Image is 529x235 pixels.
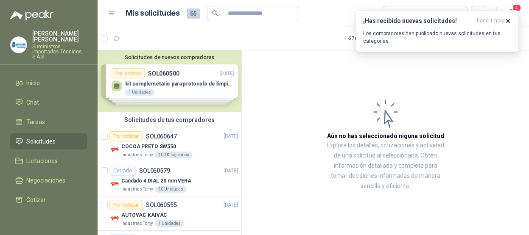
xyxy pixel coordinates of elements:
[146,202,177,208] p: SOL060555
[98,50,241,112] div: Solicitudes de nuevos compradoresPor cotizarSOL060500[DATE] kit complemetario para protocolo de l...
[26,195,46,205] span: Cotizar
[126,7,180,19] h1: Mis solicitudes
[327,131,444,141] h3: Aún no has seleccionado niguna solicitud
[10,114,87,130] a: Tareas
[10,133,87,149] a: Solicitudes
[155,152,193,158] div: 100 Kilogramos
[11,37,27,53] img: Company Logo
[26,156,58,166] span: Licitaciones
[121,152,153,158] p: Industrias Tomy
[388,9,406,18] div: Todas
[155,220,184,227] div: 1 Unidades
[109,200,143,210] div: Por cotizar
[101,54,238,60] button: Solicitudes de nuevos compradores
[26,98,39,107] span: Chat
[10,10,53,20] img: Logo peakr
[121,143,176,151] p: COCOA PRETO SW550
[10,75,87,91] a: Inicio
[98,128,241,162] a: Por cotizarSOL060647[DATE] Company LogoCOCOA PRETO SW550Industrias Tomy100 Kilogramos
[363,17,473,25] h3: ¡Has recibido nuevas solicitudes!
[344,32,394,45] div: 1 - 37 de 37
[212,10,218,16] span: search
[327,141,444,191] p: Explora los detalles, cotizaciones y actividad de una solicitud al seleccionarla. Obtén informaci...
[10,192,87,208] a: Cotizar
[32,30,87,42] p: [PERSON_NAME] [PERSON_NAME]
[26,78,40,88] span: Inicio
[356,10,519,52] button: ¡Has recibido nuevas solicitudes!hace 1 hora Los compradores han publicado nuevas solicitudes en ...
[121,220,153,227] p: Industrias Tomy
[32,44,87,59] p: Suministros Importados Técnicos S.A.S
[10,153,87,169] a: Licitaciones
[224,201,238,209] p: [DATE]
[121,177,191,185] p: Candado 4 DIAL 20 mm VERA
[10,172,87,188] a: Negociaciones
[146,133,177,139] p: SOL060647
[26,176,65,185] span: Negociaciones
[187,8,200,19] span: 65
[98,112,241,128] div: Solicitudes de tus compradores
[512,4,521,12] span: 4
[139,168,170,174] p: SOL060579
[26,117,45,127] span: Tareas
[121,186,153,193] p: Industrias Tomy
[10,94,87,111] a: Chat
[109,213,120,224] img: Company Logo
[224,133,238,141] p: [DATE]
[109,145,120,155] img: Company Logo
[109,131,143,141] div: Por cotizar
[26,137,56,146] span: Solicitudes
[109,166,136,176] div: Cerrado
[155,186,187,193] div: 30 Unidades
[477,17,505,25] span: hace 1 hora
[224,167,238,175] p: [DATE]
[109,179,120,189] img: Company Logo
[98,196,241,231] a: Por cotizarSOL060555[DATE] Company LogoAUTOVAC KAIVACIndustrias Tomy1 Unidades
[98,162,241,196] a: CerradoSOL060579[DATE] Company LogoCandado 4 DIAL 20 mm VERAIndustrias Tomy30 Unidades
[363,30,512,45] p: Los compradores han publicado nuevas solicitudes en tus categorías.
[121,211,167,219] p: AUTOVAC KAIVAC
[504,6,519,21] button: 4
